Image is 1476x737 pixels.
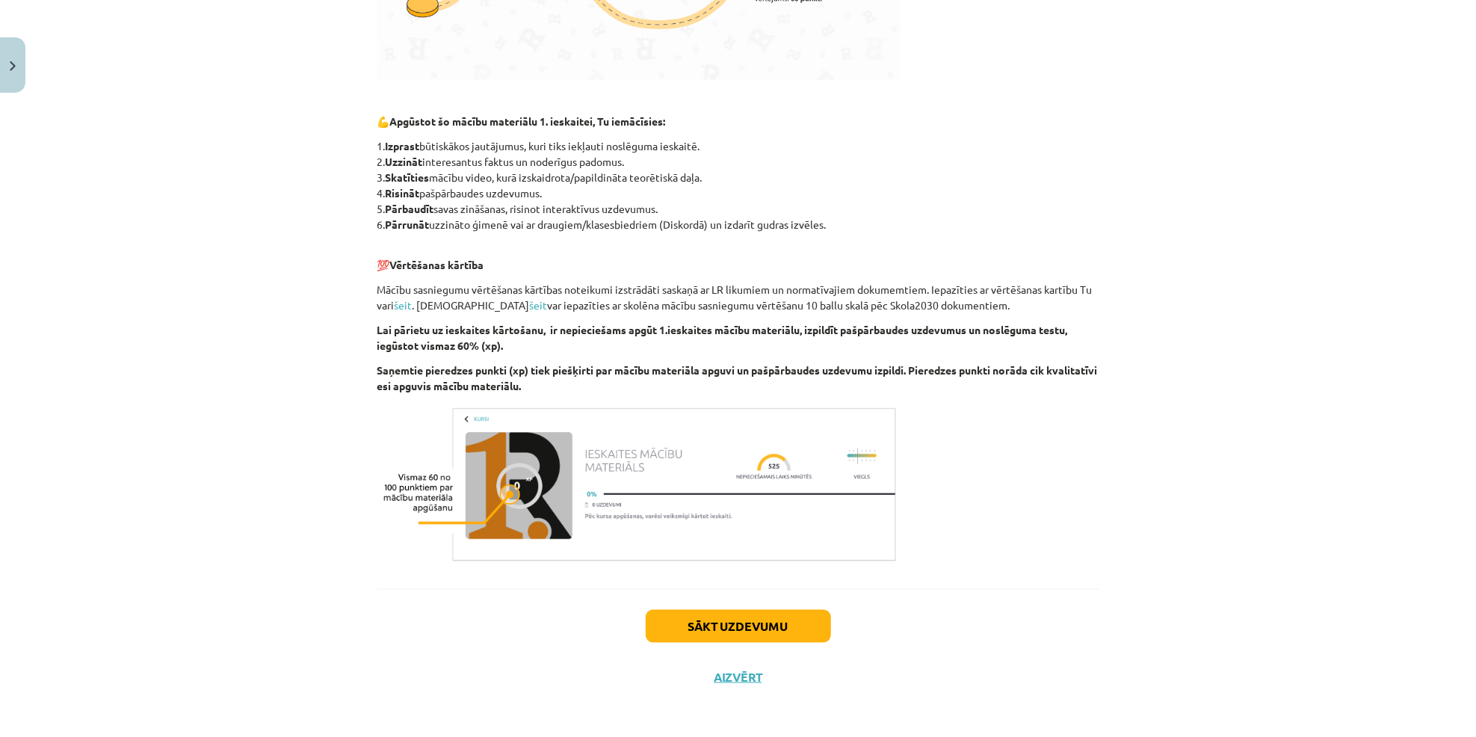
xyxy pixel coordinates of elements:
b: Pārrunāt [386,218,430,231]
b: Vērtēšanas kārtība [390,258,484,271]
button: Sākt uzdevumu [646,610,831,643]
p: 1. būtiskākos jautājumus, kuri tiks iekļauti noslēguma ieskaitē. 2. interesantus faktus un noderī... [377,138,1099,232]
button: Aizvērt [710,670,767,685]
b: Apgūstot šo mācību materiālu 1. ieskaitei, Tu iemācīsies: [390,114,666,128]
p: Mācību sasniegumu vērtēšanas kārtības noteikumi izstrādāti saskaņā ar LR likumiem un normatīvajie... [377,282,1099,313]
b: Pārbaudīt [386,202,434,215]
b: Risināt [386,186,420,200]
a: šeit [395,298,413,312]
img: icon-close-lesson-0947bae3869378f0d4975bcd49f059093ad1ed9edebbc8119c70593378902aed.svg [10,61,16,71]
p: 💪 [377,114,1099,129]
b: Lai pārietu uz ieskaites kārtošanu, ir nepieciešams apgūt 1.ieskaites mācību materiālu, izpildīt ... [377,323,1068,352]
b: Saņemtie pieredzes punkti (xp) tiek piešķirti par mācību materiāla apguvi un pašpārbaudes uzdevum... [377,363,1098,392]
b: Skatīties [386,170,430,184]
b: Izprast [386,139,420,152]
a: šeit [530,298,548,312]
p: 💯 [377,241,1099,273]
b: Uzzināt [386,155,423,168]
